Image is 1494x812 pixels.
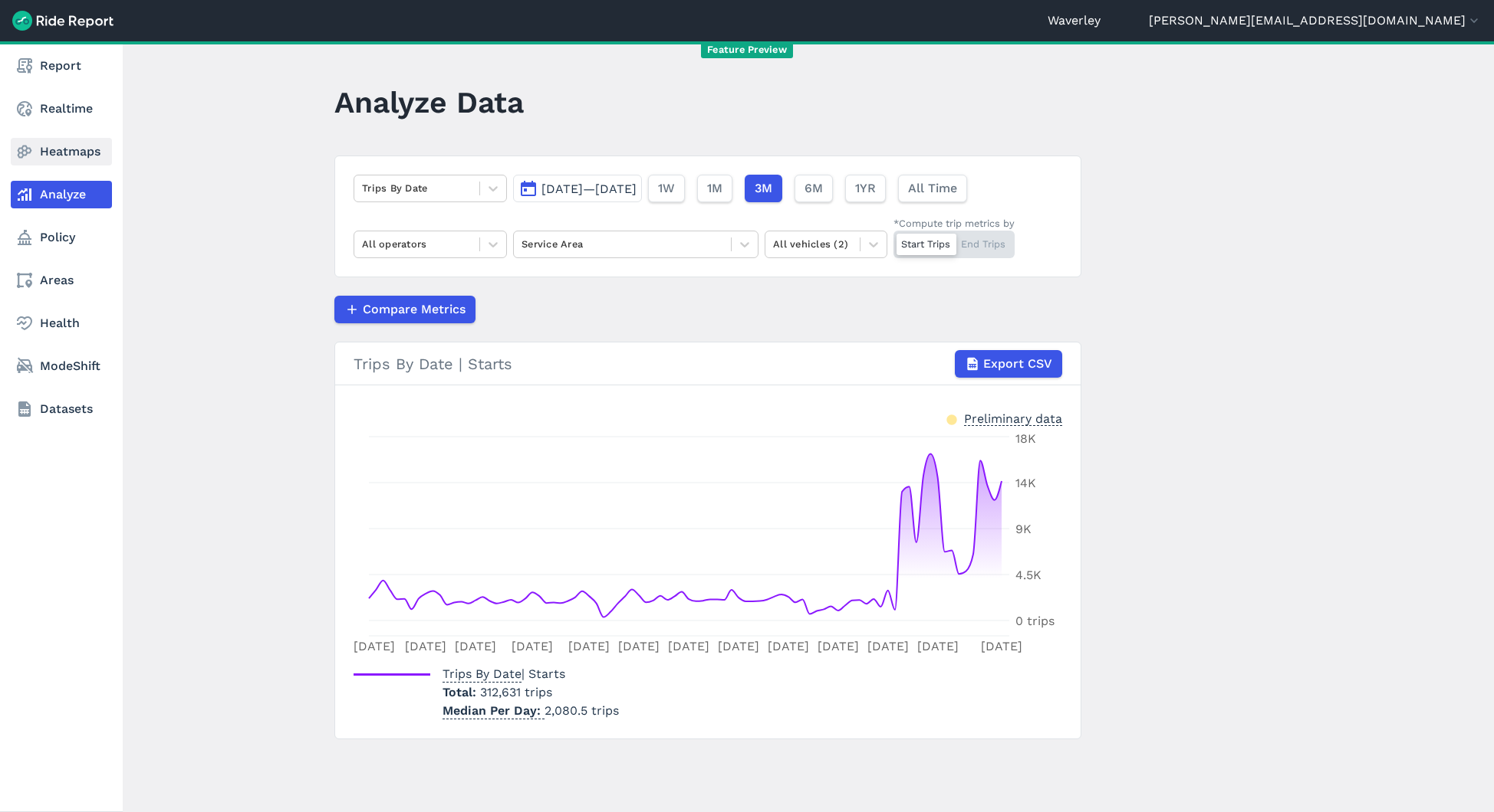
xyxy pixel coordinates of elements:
[964,410,1062,426] div: Preliminary data
[1015,431,1036,446] tspan: 18K
[795,175,833,202] button: 6M
[1015,476,1036,490] tspan: 14K
[455,639,496,653] tspan: [DATE]
[701,42,793,58] span: Feature Preview
[354,639,395,653] tspan: [DATE]
[11,95,112,123] a: Realtime
[648,175,685,202] button: 1W
[12,11,114,31] img: Ride Report
[11,138,112,165] a: Heatmaps
[405,639,446,653] tspan: [DATE]
[443,699,545,719] span: Median Per Day
[818,639,859,653] tspan: [DATE]
[354,350,1062,378] div: Trips By Date | Starts
[513,175,642,202] button: [DATE]—[DATE]
[668,639,709,653] tspan: [DATE]
[11,395,112,423] a: Datasets
[805,179,823,198] span: 6M
[867,639,909,653] tspan: [DATE]
[11,267,112,294] a: Areas
[768,639,809,653] tspan: [DATE]
[917,639,959,653] tspan: [DATE]
[855,179,876,198] span: 1YR
[443,662,522,683] span: Trips By Date
[697,175,732,202] button: 1M
[443,702,619,720] p: 2,080.5 trips
[480,685,552,699] span: 312,631 trips
[568,639,610,653] tspan: [DATE]
[11,181,112,208] a: Analyze
[981,639,1022,653] tspan: [DATE]
[718,639,759,653] tspan: [DATE]
[11,224,112,251] a: Policy
[512,639,553,653] tspan: [DATE]
[745,175,782,202] button: 3M
[363,300,466,319] span: Compare Metrics
[334,81,524,123] h1: Analyze Data
[11,52,112,80] a: Report
[1015,522,1032,536] tspan: 9K
[707,179,722,198] span: 1M
[1015,568,1042,582] tspan: 4.5K
[908,179,957,198] span: All Time
[893,216,1015,231] div: *Compute trip metrics by
[1048,11,1101,30] a: Waverley
[898,175,967,202] button: All Time
[1149,11,1482,30] button: [PERSON_NAME][EMAIL_ADDRESS][DOMAIN_NAME]
[618,639,660,653] tspan: [DATE]
[443,666,565,681] span: | Starts
[11,352,112,380] a: ModeShift
[983,355,1052,373] span: Export CSV
[955,350,1062,378] button: Export CSV
[11,309,112,337] a: Health
[845,175,886,202] button: 1YR
[1015,614,1055,628] tspan: 0 trips
[443,685,480,699] span: Total
[755,179,772,198] span: 3M
[334,296,476,323] button: Compare Metrics
[658,179,675,198] span: 1W
[541,182,637,196] span: [DATE]—[DATE]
